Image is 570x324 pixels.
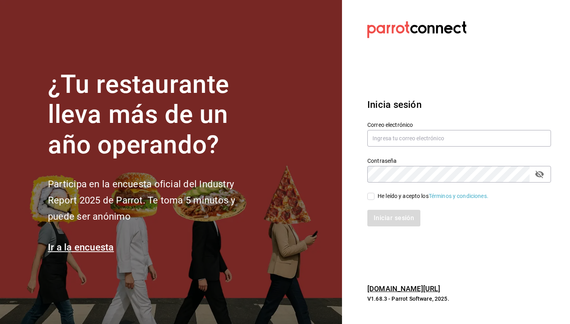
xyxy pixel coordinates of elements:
button: passwordField [533,168,546,181]
input: Ingresa tu correo electrónico [367,130,551,147]
a: Ir a la encuesta [48,242,114,253]
h2: Participa en la encuesta oficial del Industry Report 2025 de Parrot. Te toma 5 minutos y puede se... [48,176,262,224]
h1: ¿Tu restaurante lleva más de un año operando? [48,70,262,160]
label: Contraseña [367,158,551,163]
a: Términos y condiciones. [429,193,488,199]
a: [DOMAIN_NAME][URL] [367,284,440,293]
p: V1.68.3 - Parrot Software, 2025. [367,295,551,303]
label: Correo electrónico [367,122,551,127]
h3: Inicia sesión [367,98,551,112]
div: He leído y acepto los [378,192,488,200]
